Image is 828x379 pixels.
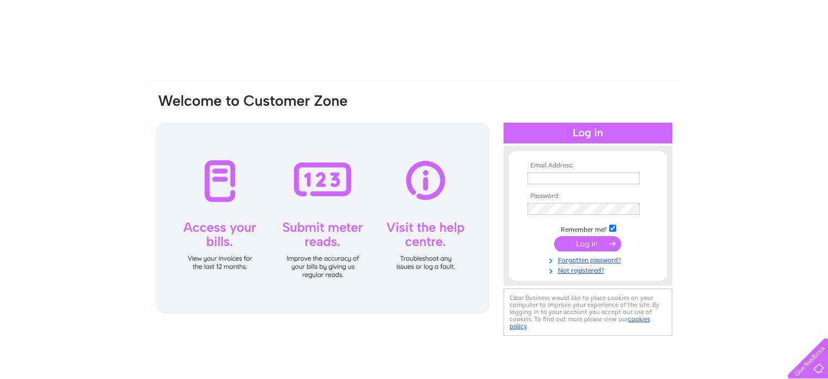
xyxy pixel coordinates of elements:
a: Forgotten password? [528,254,651,264]
a: Not registered? [528,264,651,275]
input: Submit [554,236,621,251]
a: cookies policy [510,315,650,330]
div: Clear Business would like to place cookies on your computer to improve your experience of the sit... [504,288,672,336]
td: Remember me? [525,223,651,234]
th: Email Address: [525,162,651,170]
th: Password: [525,192,651,200]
